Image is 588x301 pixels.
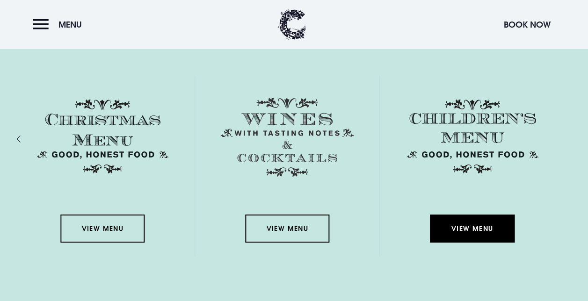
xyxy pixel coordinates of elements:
[220,98,354,177] img: Menu wines
[403,98,542,175] img: Childrens Menu 1
[33,14,87,35] button: Menu
[58,19,82,30] span: Menu
[60,215,145,243] a: View Menu
[33,98,172,175] img: Christmas Menu SVG
[24,132,33,146] div: Previous slide
[499,14,555,35] button: Book Now
[278,9,306,40] img: Clandeboye Lodge
[430,215,515,243] a: View Menu
[245,215,329,243] a: View Menu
